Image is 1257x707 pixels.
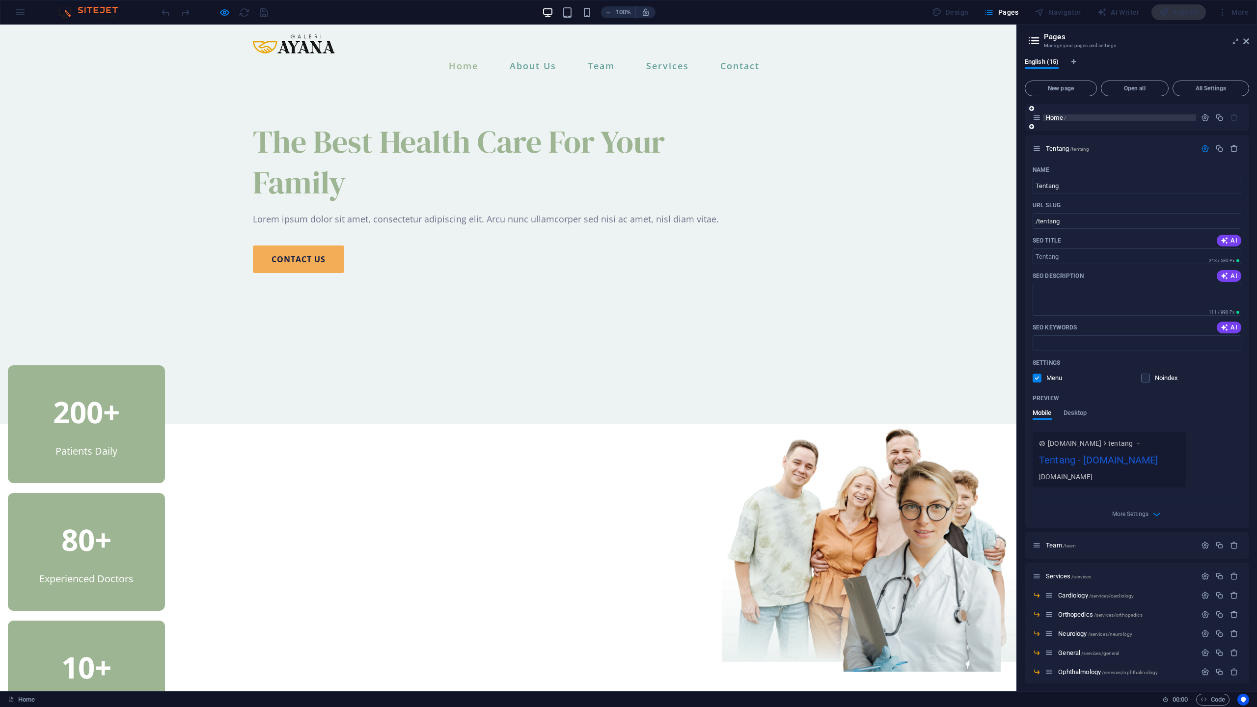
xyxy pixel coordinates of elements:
[1201,649,1209,657] div: Settings
[1033,237,1061,245] label: The page title in search results and browser tabs
[1033,201,1061,209] p: URL SLUG
[1043,542,1196,548] div: Team/team
[1230,591,1238,599] div: Remove
[1055,630,1196,637] div: Neurology/services/neurology
[1046,374,1078,382] p: Define if you want this page to be shown in auto-generated navigation.
[1177,85,1245,91] span: All Settings
[61,623,111,663] strong: 10+
[1230,113,1238,122] div: The startpage cannot be deleted
[1055,611,1196,618] div: Orthopedics/services/orthopedics
[61,495,111,535] strong: 80+
[1033,201,1061,209] label: Last part of the URL for this page
[1230,649,1238,657] div: Remove
[1033,359,1060,367] p: Settings
[1025,56,1059,70] span: English (15)
[53,367,120,408] strong: 200+
[1215,649,1224,657] div: Duplicate
[1209,258,1234,263] span: 248 / 580 Px
[1217,270,1241,282] button: AI
[1058,649,1119,656] span: Click to open page
[1215,668,1224,676] div: Duplicate
[1039,471,1179,482] div: [DOMAIN_NAME]
[1108,438,1133,448] span: tentang
[1033,324,1077,331] p: SEO Keywords
[1217,322,1241,333] button: AI
[1039,453,1179,472] div: Tentang - [DOMAIN_NAME]
[445,33,482,50] a: Home
[1215,541,1224,549] div: Duplicate
[1230,668,1238,676] div: Remove
[1105,85,1164,91] span: Open all
[1215,144,1224,153] div: Duplicate
[1046,572,1091,580] span: Services
[1033,213,1241,229] input: Last part of the URL for this page
[1071,574,1091,579] span: /services
[1221,272,1237,280] span: AI
[1207,257,1241,264] span: Calculated pixel length in search results
[1230,144,1238,153] div: Remove
[253,97,764,178] h1: The Best Health Care For Your Family
[1033,272,1084,280] p: SEO Description
[1070,146,1089,152] span: /tentang
[584,33,619,50] a: Team
[1064,115,1066,121] span: /
[1215,591,1224,599] div: Duplicate
[1215,629,1224,638] div: Duplicate
[1063,543,1076,548] span: /team
[1033,407,1052,421] span: Mobile
[1215,572,1224,580] div: Duplicate
[1046,542,1076,549] span: Team
[1201,629,1209,638] div: Settings
[1237,694,1249,706] button: Usercentrics
[1221,324,1237,331] span: AI
[1094,612,1143,618] span: /services/orthopedics
[984,7,1018,17] span: Pages
[1221,237,1237,245] span: AI
[1029,85,1093,91] span: New page
[1058,668,1158,676] span: Click to open page
[1044,32,1249,41] h2: Pages
[1207,309,1241,316] span: Calculated pixel length in search results
[506,33,560,50] a: About Us
[219,6,230,18] button: Click here to leave preview mode and continue editing
[253,221,344,248] a: contact us
[1058,592,1134,599] span: Click to open page
[1201,572,1209,580] div: Settings
[1131,508,1143,520] button: More Settings
[1044,41,1230,50] h3: Manage your pages and settings
[1064,407,1087,421] span: Desktop
[1102,670,1158,675] span: /services/ophthalmology
[1081,651,1119,656] span: /services/general
[1101,81,1169,96] button: Open all
[1173,81,1249,96] button: All Settings
[1033,166,1049,174] p: Name
[1033,284,1241,316] textarea: The text in search results and social media
[1230,541,1238,549] div: Remove
[1179,696,1181,703] span: :
[1046,145,1089,152] span: Tentang
[1112,511,1148,517] span: More Settings
[1215,113,1224,122] div: Duplicate
[1201,610,1209,619] div: Settings
[1217,235,1241,246] button: AI
[1033,248,1241,264] input: The page title in search results and browser tabs
[55,420,117,433] span: Patients Daily
[1230,572,1238,580] div: Remove
[1088,631,1133,637] span: /services/neurology
[1058,611,1142,618] span: Click to open page
[1058,630,1132,637] span: Click to open page
[641,8,650,17] i: On resize automatically adjust zoom level to fit chosen device.
[601,6,636,18] button: 100%
[1043,145,1196,152] div: Tentang/tentang
[1033,237,1061,245] p: SEO Title
[56,6,130,18] img: Editor Logo
[1033,394,1059,402] p: Preview of your page in search results
[1201,668,1209,676] div: Settings
[1230,629,1238,638] div: Remove
[1201,591,1209,599] div: Settings
[1201,694,1225,706] span: Code
[1215,610,1224,619] div: Duplicate
[928,4,973,20] div: Design (Ctrl+Alt+Y)
[716,33,764,50] a: Contact
[1196,694,1230,706] button: Code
